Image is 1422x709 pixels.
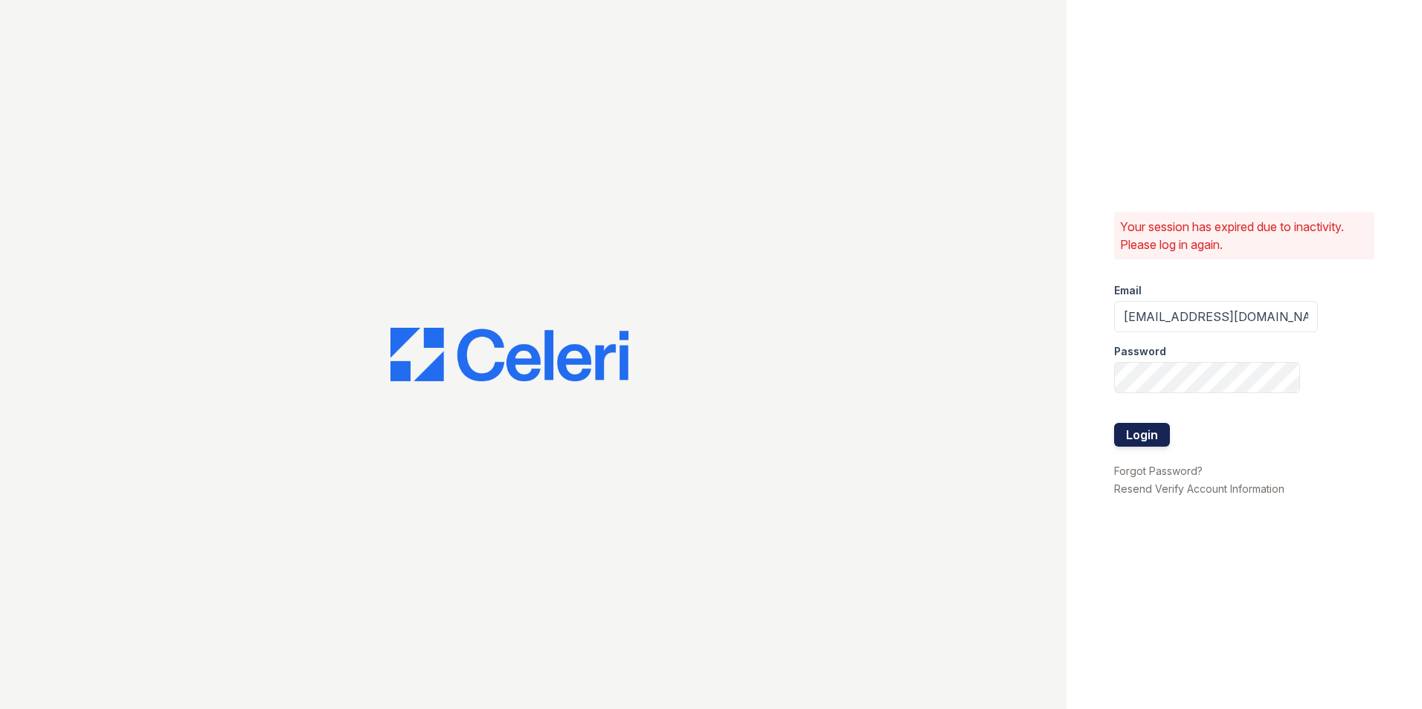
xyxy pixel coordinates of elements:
[1114,464,1203,477] a: Forgot Password?
[1114,423,1170,447] button: Login
[1114,283,1142,298] label: Email
[1114,482,1284,495] a: Resend Verify Account Information
[1114,344,1166,359] label: Password
[1120,218,1368,253] p: Your session has expired due to inactivity. Please log in again.
[390,328,628,381] img: CE_Logo_Blue-a8612792a0a2168367f1c8372b55b34899dd931a85d93a1a3d3e32e68fde9ad4.png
